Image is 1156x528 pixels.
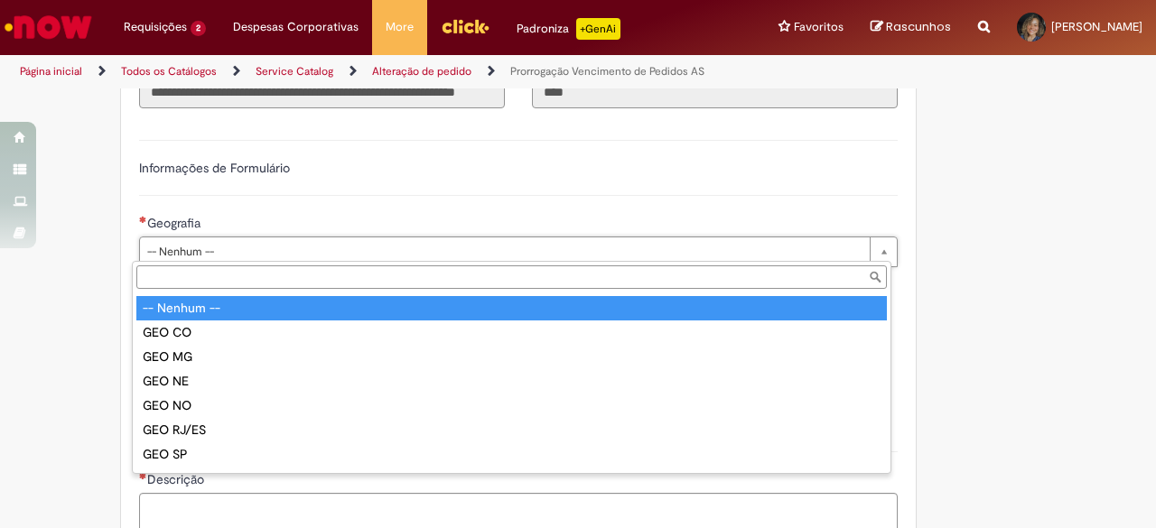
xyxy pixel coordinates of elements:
[133,292,890,473] ul: Geografia
[136,320,887,345] div: GEO CO
[136,369,887,394] div: GEO NE
[136,442,887,467] div: GEO SP
[136,345,887,369] div: GEO MG
[136,467,887,491] div: GEO SUL
[136,296,887,320] div: -- Nenhum --
[136,418,887,442] div: GEO RJ/ES
[136,394,887,418] div: GEO NO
